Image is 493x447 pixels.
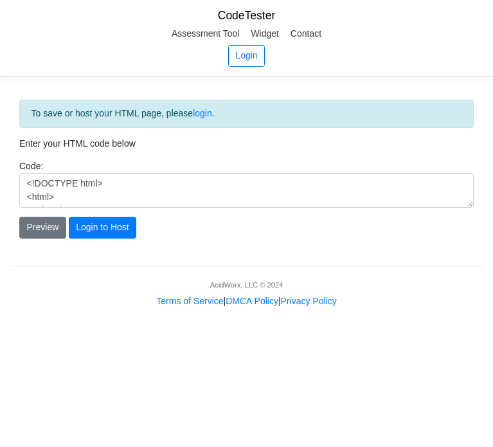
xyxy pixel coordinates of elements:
a: Privacy Policy [281,296,337,306]
div: To save or host your HTML page, please . [19,100,474,128]
a: Widget [246,24,283,43]
a: Terms of Service [156,296,223,306]
a: Assessment Tool [167,24,244,43]
div: AcidWorx, LLC © 2024 [210,280,283,291]
a: Login [228,45,265,67]
a: login [193,108,212,118]
button: Preview [19,217,66,239]
div: | | [156,295,336,308]
textarea: <!DOCTYPE html> <html> <head> <title>Test</title> </head> <body> <h1>Hello, world!</h1> </body> <... [19,173,474,208]
a: CodeTester [218,9,276,22]
a: Contact [286,24,326,43]
div: Code: [10,160,483,208]
p: Enter your HTML code below [19,137,474,151]
a: DMCA Policy [226,296,278,306]
button: Login to Host [69,217,137,239]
